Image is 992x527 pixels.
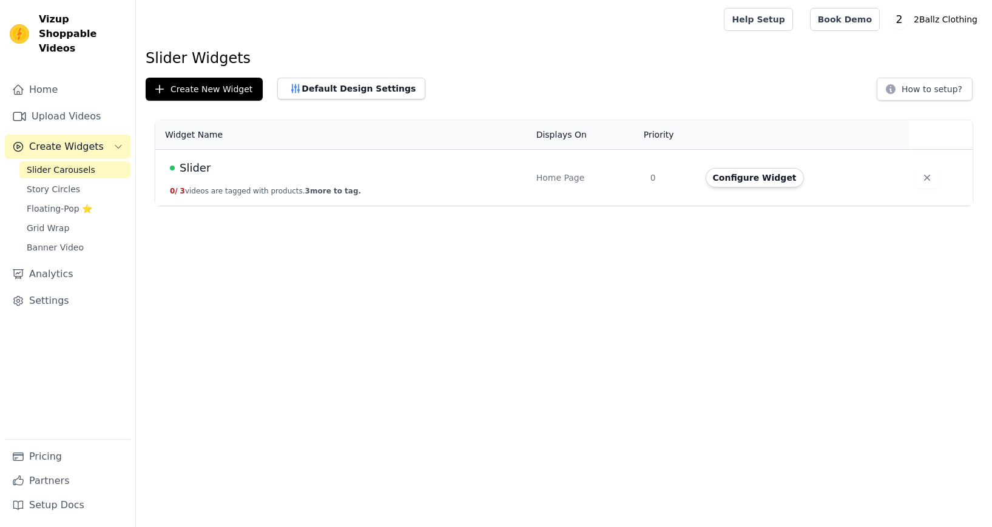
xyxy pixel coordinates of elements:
p: 2Ballz Clothing [909,8,982,30]
a: Floating-Pop ⭐ [19,200,130,217]
a: Story Circles [19,181,130,198]
a: Home [5,78,130,102]
a: Help Setup [724,8,792,31]
button: Configure Widget [706,168,804,187]
a: Analytics [5,262,130,286]
a: Upload Videos [5,104,130,129]
a: Grid Wrap [19,220,130,237]
a: Pricing [5,445,130,469]
span: Create Widgets [29,139,104,154]
a: Partners [5,469,130,493]
span: Story Circles [27,183,80,195]
span: Live Published [170,166,175,170]
th: Priority [643,120,698,150]
button: Delete widget [916,167,938,189]
a: How to setup? [877,86,973,98]
span: 3 [180,187,185,195]
img: Vizup [10,24,29,44]
button: 0/ 3videos are tagged with products.3more to tag. [170,186,361,196]
span: Grid Wrap [27,222,69,234]
button: Default Design Settings [277,78,425,99]
a: Slider Carousels [19,161,130,178]
span: Floating-Pop ⭐ [27,203,92,215]
th: Widget Name [155,120,529,150]
a: Banner Video [19,239,130,256]
text: 2 [896,13,903,25]
th: Displays On [529,120,643,150]
td: 0 [643,150,698,206]
a: Setup Docs [5,493,130,517]
a: Book Demo [810,8,880,31]
span: 3 more to tag. [305,187,361,195]
div: Home Page [536,172,636,184]
button: 2 2Ballz Clothing [889,8,982,30]
button: Create New Widget [146,78,263,101]
button: How to setup? [877,78,973,101]
span: Slider [180,159,211,176]
span: 0 / [170,187,178,195]
h1: Slider Widgets [146,49,982,68]
span: Vizup Shoppable Videos [39,12,126,56]
button: Create Widgets [5,135,130,159]
a: Settings [5,289,130,313]
span: Banner Video [27,241,84,253]
span: Slider Carousels [27,164,95,176]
